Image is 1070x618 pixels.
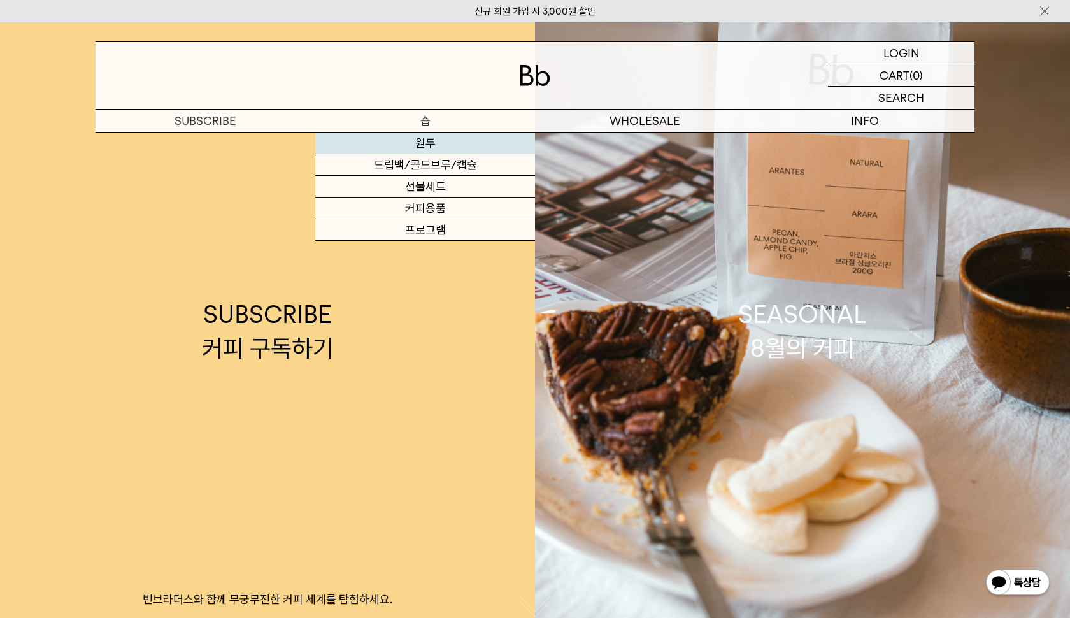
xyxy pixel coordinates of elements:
p: SEARCH [878,87,924,109]
div: SEASONAL 8월의 커피 [738,298,867,365]
a: LOGIN [828,42,974,64]
a: 원두 [315,133,535,154]
p: (0) [909,64,923,86]
p: INFO [755,110,974,132]
a: CART (0) [828,64,974,87]
img: 로고 [520,65,550,86]
a: 선물세트 [315,176,535,198]
img: 카카오톡 채널 1:1 채팅 버튼 [985,568,1051,599]
p: WHOLESALE [535,110,755,132]
a: 커피용품 [315,198,535,219]
a: SUBSCRIBE [96,110,315,132]
a: 숍 [315,110,535,132]
p: CART [880,64,909,86]
p: LOGIN [883,42,920,64]
a: 드립백/콜드브루/캡슐 [315,154,535,176]
a: 신규 회원 가입 시 3,000원 할인 [474,6,596,17]
a: 프로그램 [315,219,535,241]
div: SUBSCRIBE 커피 구독하기 [202,298,334,365]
